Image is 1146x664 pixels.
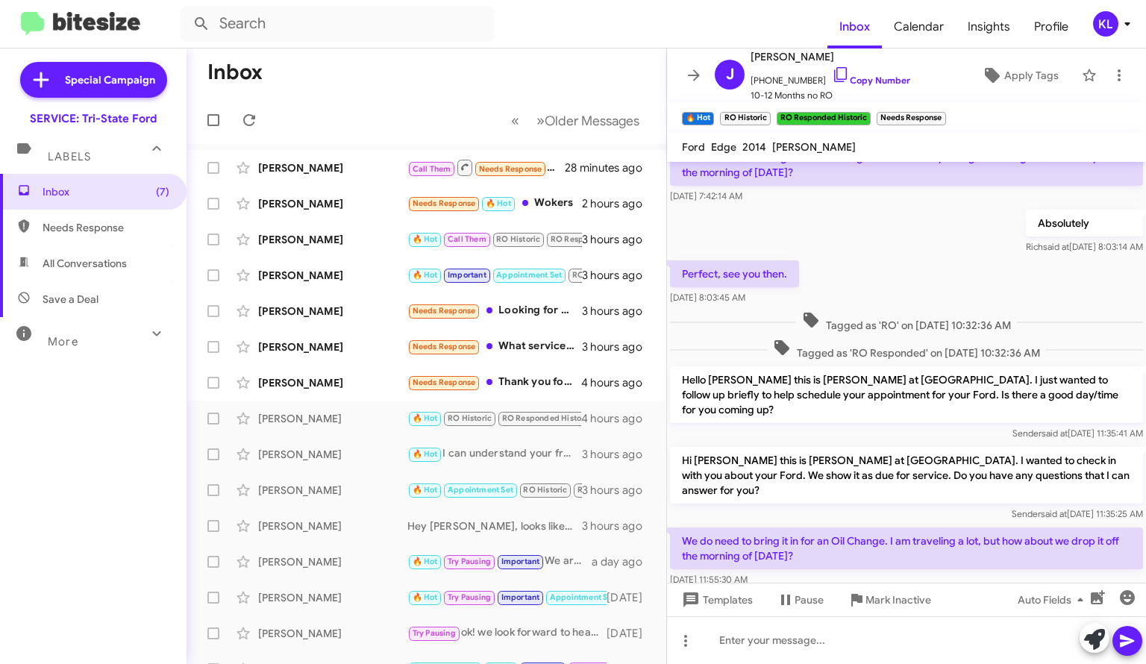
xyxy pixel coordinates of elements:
div: Looking forward to it! Thanks! [407,589,607,606]
div: [PERSON_NAME] [258,268,407,283]
h1: Inbox [207,60,263,84]
a: Insights [956,5,1022,48]
a: Inbox [827,5,882,48]
span: Apply Tags [1004,62,1059,89]
div: [DATE] [607,590,654,605]
div: We do need to bring it in for an Oil Change. I am traveling a lot, but how about we drop it off t... [407,410,581,427]
div: [PERSON_NAME] [258,411,407,426]
div: 3 hours ago [582,483,654,498]
div: [PERSON_NAME] [258,626,407,641]
div: [PERSON_NAME] [258,590,407,605]
div: We are here if you choose to set an appointment. [407,553,592,570]
p: Absolutely [1026,210,1143,237]
span: Call Them [413,164,451,174]
div: Thank you for reach out [PERSON_NAME]. Which location (address) do I need to bring it in for oil ... [407,374,581,391]
span: Needs Response [43,220,169,235]
div: 3 hours ago [582,304,654,319]
span: Appointment Set [496,270,562,280]
div: 3 hours ago [582,519,654,533]
div: [PERSON_NAME] [258,196,407,211]
span: 🔥 Hot [413,592,438,602]
div: [PERSON_NAME] [258,483,407,498]
small: RO Historic [720,112,770,125]
span: Important [501,557,540,566]
span: 🔥 Hot [413,485,438,495]
span: [PERSON_NAME] [772,140,856,154]
span: Auto Fields [1018,586,1089,613]
div: 3 hours ago [582,447,654,462]
span: J [726,63,734,87]
span: Rich [DATE] 8:03:14 AM [1026,241,1143,252]
span: RO Historic [572,270,616,280]
span: » [536,111,545,130]
span: All Conversations [43,256,127,271]
span: Mark Inactive [865,586,931,613]
div: 3 hours ago [582,339,654,354]
span: 🔥 Hot [413,557,438,566]
a: Calendar [882,5,956,48]
p: Perfect, see you then. [670,260,799,287]
span: Sender [DATE] 11:35:41 AM [1012,427,1143,439]
span: 10-12 Months no RO [751,88,910,103]
span: said at [1042,427,1068,439]
button: Pause [765,586,836,613]
span: Needs Response [413,378,476,387]
span: « [511,111,519,130]
span: Needs Response [413,198,476,208]
span: (7) [156,184,169,199]
span: Save a Deal [43,292,98,307]
button: Apply Tags [965,62,1074,89]
span: Inbox [43,184,169,199]
span: 🔥 Hot [413,234,438,244]
div: [DATE] [607,626,654,641]
div: I work mon thru thurs am off [DATE] [407,266,582,284]
a: Special Campaign [20,62,167,98]
span: Important [448,270,486,280]
small: Needs Response [877,112,945,125]
div: 3 hours ago [582,268,654,283]
span: RO Historic [448,413,492,423]
span: Older Messages [545,113,639,129]
div: 28 minutes ago [565,160,654,175]
p: Hi [PERSON_NAME] this is [PERSON_NAME] at [GEOGRAPHIC_DATA]. I wanted to check in with you about ... [670,447,1143,504]
div: 4 hours ago [581,375,654,390]
span: Tagged as 'RO' on [DATE] 10:32:36 AM [796,311,1017,333]
div: [PERSON_NAME] [258,447,407,462]
small: RO Responded Historic [777,112,871,125]
span: Try Pausing [448,557,491,566]
button: Auto Fields [1006,586,1101,613]
span: 🔥 Hot [486,198,511,208]
span: Edge [711,140,736,154]
div: SERVICE: Tri-State Ford [30,111,157,126]
div: KL [1093,11,1118,37]
span: [PHONE_NUMBER] [751,66,910,88]
div: [PERSON_NAME] [258,375,407,390]
button: Previous [502,105,528,136]
span: More [48,335,78,348]
button: KL [1080,11,1130,37]
span: said at [1043,241,1069,252]
button: Mark Inactive [836,586,943,613]
div: I will try to make appt soon as I have the money [407,231,582,248]
div: 2 hours ago [582,196,654,211]
div: I can understand your frustration [PERSON_NAME], if there is anything we can do to regain your co... [407,445,582,463]
span: [DATE] 8:03:45 AM [670,292,745,303]
span: Ford [682,140,705,154]
span: Appointment Set [448,485,513,495]
span: Needs Response [479,164,542,174]
div: [PERSON_NAME] [258,232,407,247]
span: [PERSON_NAME] [751,48,910,66]
span: Appointment Set [550,592,616,602]
span: [DATE] 7:42:14 AM [670,190,742,201]
span: Sender [DATE] 11:35:25 AM [1012,508,1143,519]
div: [PERSON_NAME] [258,519,407,533]
span: 🔥 Hot [413,413,438,423]
span: [DATE] 11:55:30 AM [670,574,748,585]
span: 🔥 Hot [413,270,438,280]
span: RO Responded Historic [502,413,592,423]
p: We do need to bring it in for an Oil Change. I am traveling a lot, but how about we drop it off t... [670,527,1143,569]
div: 4 hours ago [581,411,654,426]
